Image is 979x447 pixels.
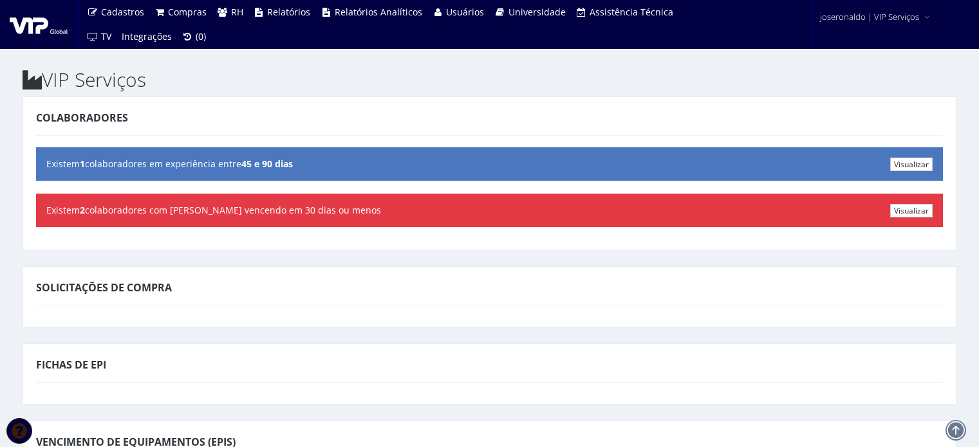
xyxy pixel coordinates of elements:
img: logo [10,15,68,34]
span: TV [101,30,111,42]
a: Visualizar [890,158,933,171]
span: Relatórios [267,6,310,18]
b: 45 e 90 dias [241,158,293,170]
a: TV [82,24,117,49]
div: Existem colaboradores com [PERSON_NAME] vencendo em 30 dias ou menos [36,194,943,227]
span: Compras [168,6,207,18]
span: Colaboradores [36,111,128,125]
span: Cadastros [101,6,144,18]
b: 1 [80,158,85,170]
span: joseronaldo | VIP Serviços [820,10,919,23]
span: Relatórios Analíticos [335,6,422,18]
a: Integrações [117,24,177,49]
div: Existem colaboradores em experiência entre [36,147,943,181]
span: Fichas de EPI [36,358,106,372]
b: 2 [80,204,85,216]
a: Visualizar [890,204,933,217]
span: Integrações [122,30,172,42]
h2: VIP Serviços [23,69,956,90]
span: RH [231,6,243,18]
span: Assistência Técnica [590,6,673,18]
span: Usuários [446,6,484,18]
a: (0) [177,24,212,49]
span: Solicitações de Compra [36,280,172,295]
span: (0) [196,30,206,42]
span: Universidade [508,6,566,18]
